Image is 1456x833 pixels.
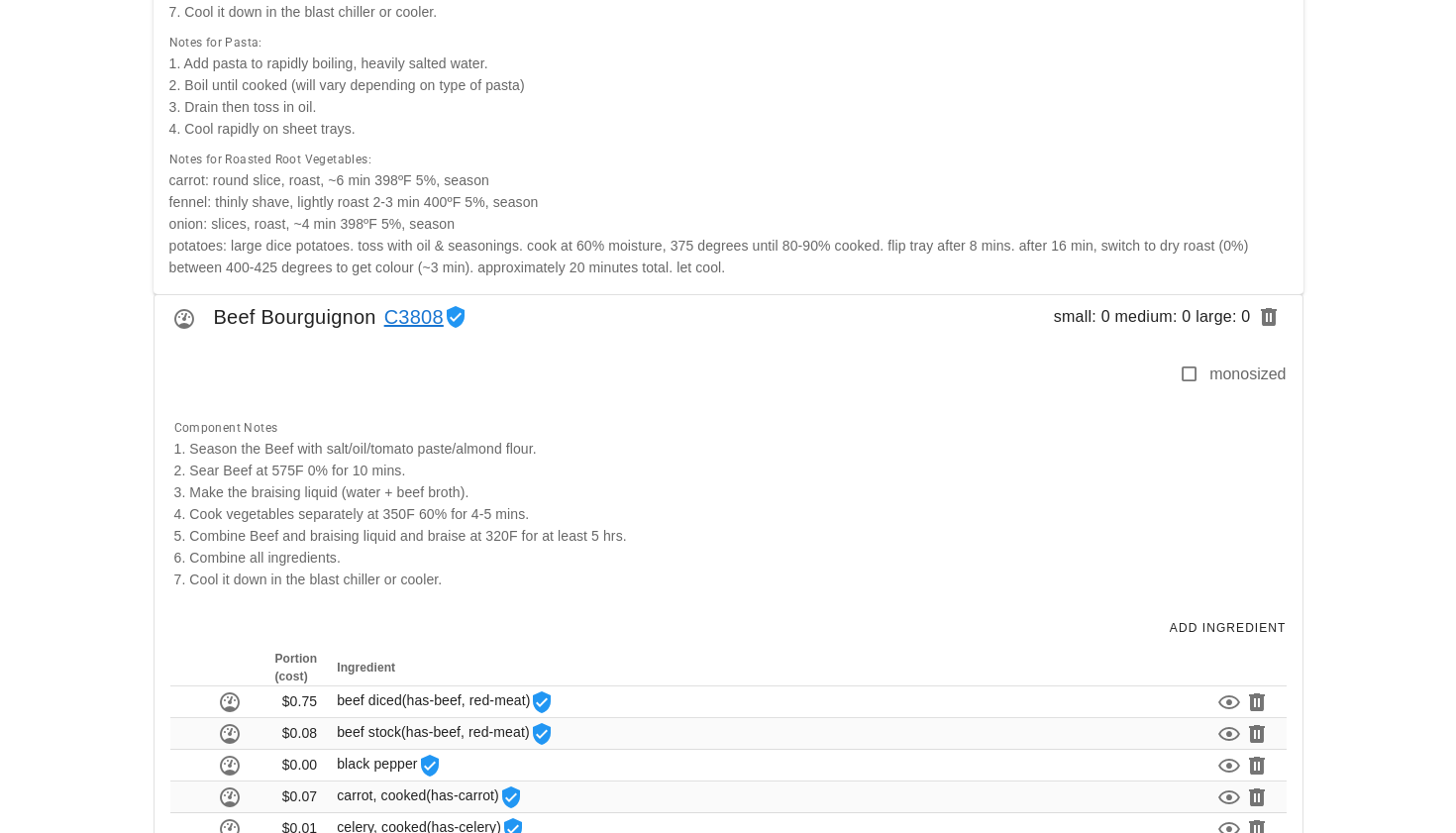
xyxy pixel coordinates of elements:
[1161,614,1295,642] button: Add Ingredient
[1209,364,1286,384] label: monosized
[402,692,531,708] span: (has-beef, red-meat)
[169,55,488,71] span: 1. Add pasta to rapidly boiling, heavily salted water.
[174,421,278,435] span: Component Notes
[174,463,406,478] span: 2. Sear Beef at 575F 0% for 10 mins.
[337,692,554,708] span: beef diced
[401,724,530,740] span: (has-beef, red-meat)
[174,441,537,457] span: 1. Season the Beef with salt/oil/tomato paste/almond flour.
[169,36,262,50] span: Notes for Pasta:
[282,757,318,773] span: $0.00
[426,787,499,803] span: (has-carrot)
[174,506,530,522] span: 4. Cook vegetables separately at 350F 60% for 4-5 mins.
[169,216,456,232] span: onion: slices, roast, ~4 min 398ºF 5%, season
[169,194,539,210] span: fennel: thinly shave, lightly roast 2-3 min 400ºF 5%, season
[333,650,1051,686] th: Ingredient
[169,238,1249,275] span: potatoes: large dice potatoes. toss with oil & seasonings. cook at 60% moisture, 375 degrees unti...
[337,787,523,803] span: carrot, cooked
[169,77,525,93] span: 2. Boil until cooked (will vary depending on type of pasta)
[169,99,317,115] span: 3. Drain then toss in oil.
[282,788,318,804] span: $0.07
[174,484,469,500] span: 3. Make the braising liquid (water + beef broth).
[174,528,627,544] span: 5. Combine Beef and braising liquid and braise at 320F for at least 5 hrs.
[282,725,318,741] span: $0.08
[337,756,441,772] span: black pepper
[174,572,443,587] span: 7. Cool it down in the blast chiller or cooler.
[155,295,1302,351] div: Beef Bourguignon
[169,172,489,188] span: carrot: round slice, roast, ~6 min 398ºF 5%, season
[337,724,553,740] span: beef stock
[169,121,356,137] span: 4. Cool rapidly on sheet trays.
[376,301,444,333] a: C3808
[174,550,341,566] span: 6. Combine all ingredients.
[169,153,372,166] span: Notes for Roasted Root Vegetables:
[282,693,318,709] span: $0.75
[1169,621,1287,635] span: Add Ingredient
[260,650,334,686] th: Portion (cost)
[1054,301,1251,333] span: small: 0 medium: 0 large: 0
[169,4,438,20] span: 7. Cool it down in the blast chiller or cooler.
